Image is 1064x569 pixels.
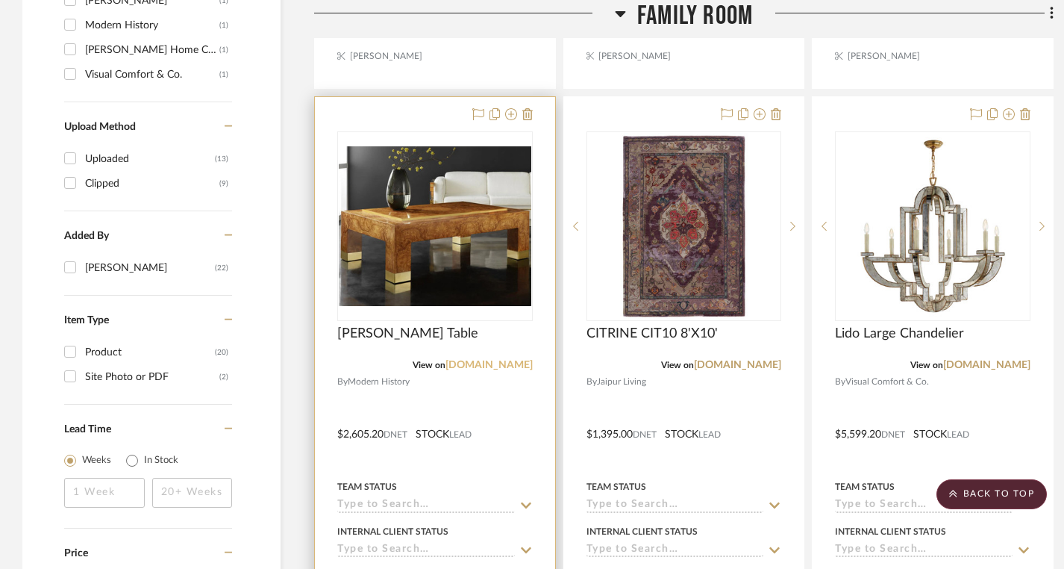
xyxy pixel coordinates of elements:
[85,147,215,171] div: Uploaded
[597,375,646,389] span: Jaipur Living
[215,341,228,364] div: (20)
[144,453,178,468] label: In Stock
[835,375,845,389] span: By
[910,361,943,370] span: View on
[943,360,1030,370] a: [DOMAIN_NAME]
[338,132,532,320] div: 0
[835,499,1013,513] input: Type to Search…
[85,63,219,87] div: Visual Comfort & Co.
[64,478,145,508] input: 1 Week
[337,544,515,558] input: Type to Search…
[337,326,478,342] span: [PERSON_NAME] Table
[587,132,781,320] div: 0
[152,478,233,508] input: 20+ Weeks
[85,172,219,196] div: Clipped
[839,133,1026,320] img: Lido Large Chandelier
[337,525,448,538] div: Internal Client Status
[219,38,228,62] div: (1)
[64,231,109,241] span: Added By
[64,315,109,326] span: Item Type
[586,544,764,558] input: Type to Search…
[835,480,895,494] div: Team Status
[661,361,694,370] span: View on
[337,375,348,389] span: By
[445,360,533,370] a: [DOMAIN_NAME]
[219,63,228,87] div: (1)
[215,256,228,280] div: (22)
[936,479,1047,509] scroll-to-top-button: BACK TO TOP
[85,13,219,37] div: Modern History
[694,360,781,370] a: [DOMAIN_NAME]
[845,375,929,389] span: Visual Comfort & Co.
[219,172,228,196] div: (9)
[219,365,228,389] div: (2)
[348,375,410,389] span: Modern History
[339,146,531,305] img: Stephanie Cocktail Table
[219,13,228,37] div: (1)
[835,525,946,538] div: Internal Client Status
[835,544,1013,558] input: Type to Search…
[82,453,111,468] label: Weeks
[835,326,964,342] span: Lido Large Chandelier
[337,480,397,494] div: Team Status
[590,133,777,320] img: CITRINE CIT10 8'X10'
[64,122,136,132] span: Upload Method
[337,499,515,513] input: Type to Search…
[64,548,88,559] span: Price
[85,256,215,280] div: [PERSON_NAME]
[215,147,228,171] div: (13)
[85,341,215,364] div: Product
[586,375,597,389] span: By
[85,38,219,62] div: [PERSON_NAME] Home Collection
[413,361,445,370] span: View on
[64,424,111,435] span: Lead Time
[85,365,219,389] div: Site Photo or PDF
[586,326,718,342] span: CITRINE CIT10 8'X10'
[586,499,764,513] input: Type to Search…
[586,525,698,538] div: Internal Client Status
[586,480,646,494] div: Team Status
